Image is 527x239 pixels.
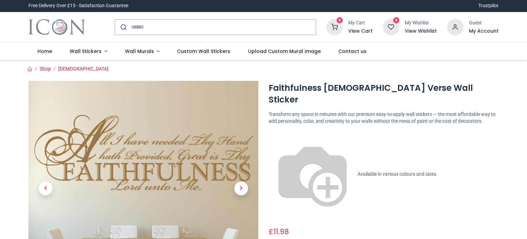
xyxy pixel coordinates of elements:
span: Home [37,48,52,55]
span: 11.98 [273,227,289,237]
span: Wall Murals [125,48,154,55]
span: Wall Stickers [70,48,102,55]
sup: 0 [337,17,343,24]
p: Transform any space in minutes with our premium easy-to-apply wall stickers — the most affordable... [269,111,499,124]
a: 0 [383,24,399,29]
span: Available in various colours and sizes. [358,171,437,176]
div: My Cart [348,20,373,26]
div: Free Delivery Over £15 - Satisfaction Guarantee [28,2,128,9]
a: Logo of Icon Wall Stickers [28,18,85,37]
div: Guest [469,20,499,26]
span: Custom Wall Stickers [177,48,230,55]
span: Next [234,182,248,195]
button: Submit [115,20,131,35]
span: Previous [39,182,52,195]
img: Icon Wall Stickers [28,18,85,37]
span: Contact us [338,48,366,55]
div: My Wishlist [405,20,437,26]
a: Trustpilot [478,2,499,9]
sup: 0 [393,17,400,24]
a: Wall Stickers [61,43,116,61]
h1: Faithfulness [DEMOGRAPHIC_DATA] Verse Wall Sticker [269,82,499,106]
span: Upload Custom Mural Image [248,48,321,55]
img: color-wheel.png [269,130,356,218]
a: Wall Murals [116,43,168,61]
a: View Cart [348,28,373,35]
a: [DEMOGRAPHIC_DATA] [58,66,108,72]
span: £ [269,227,289,237]
a: My Account [469,28,499,35]
a: View Wishlist [405,28,437,35]
a: Shop [40,66,51,72]
a: 0 [326,24,343,29]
